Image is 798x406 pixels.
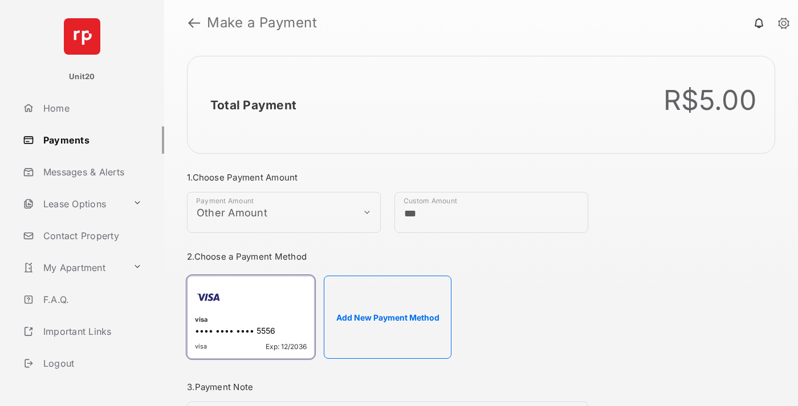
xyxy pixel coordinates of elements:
button: Add New Payment Method [324,276,451,359]
a: Home [18,95,164,122]
div: R$5.00 [663,84,757,117]
span: visa [195,342,207,351]
a: My Apartment [18,254,128,281]
a: Contact Property [18,222,164,249]
a: Payments [18,126,164,154]
a: Lease Options [18,190,128,218]
div: •••• •••• •••• 5556 [195,326,307,338]
h2: Total Payment [210,98,296,112]
strong: Make a Payment [207,16,317,30]
span: Exp: 12/2036 [266,342,307,351]
img: svg+xml;base64,PHN2ZyB4bWxucz0iaHR0cDovL3d3dy53My5vcmcvMjAwMC9zdmciIHdpZHRoPSI2NCIgaGVpZ2h0PSI2NC... [64,18,100,55]
a: Messages & Alerts [18,158,164,186]
a: Logout [18,350,164,377]
a: F.A.Q. [18,286,164,313]
p: Unit20 [69,71,95,83]
h3: 3. Payment Note [187,382,588,392]
h3: 1. Choose Payment Amount [187,172,588,183]
div: visa [195,315,307,326]
div: visa•••• •••• •••• 5556visaExp: 12/2036 [187,276,315,359]
h3: 2. Choose a Payment Method [187,251,588,262]
a: Important Links [18,318,146,345]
